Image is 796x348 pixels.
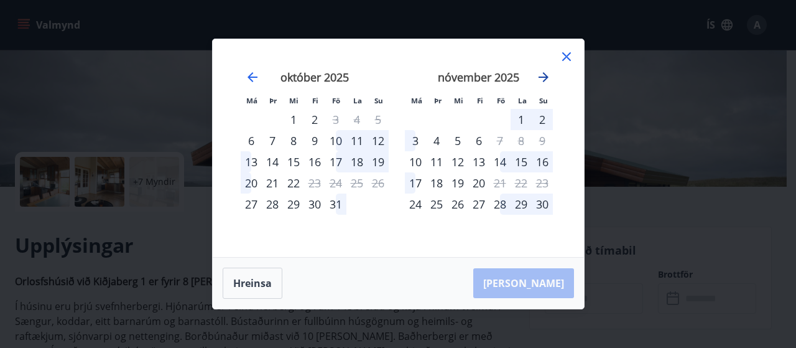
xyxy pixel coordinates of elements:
[346,130,368,151] td: Choose laugardagur, 11. október 2025 as your check-in date. It’s available.
[426,172,447,194] div: 18
[518,96,527,105] small: La
[283,151,304,172] div: 15
[539,96,548,105] small: Su
[447,172,468,194] div: 19
[304,151,325,172] td: Choose fimmtudagur, 16. október 2025 as your check-in date. It’s available.
[489,151,511,172] div: 14
[262,151,283,172] div: 14
[447,194,468,215] td: Choose miðvikudagur, 26. nóvember 2025 as your check-in date. It’s available.
[497,96,505,105] small: Fö
[468,194,489,215] div: 27
[283,194,304,215] div: 29
[426,172,447,194] td: Choose þriðjudagur, 18. nóvember 2025 as your check-in date. It’s available.
[262,130,283,151] td: Choose þriðjudagur, 7. október 2025 as your check-in date. It’s available.
[532,109,553,130] div: 2
[283,151,304,172] td: Choose miðvikudagur, 15. október 2025 as your check-in date. It’s available.
[312,96,318,105] small: Fi
[468,130,489,151] div: 6
[283,194,304,215] td: Choose miðvikudagur, 29. október 2025 as your check-in date. It’s available.
[241,172,262,194] div: 20
[468,151,489,172] td: Choose fimmtudagur, 13. nóvember 2025 as your check-in date. It’s available.
[283,109,304,130] td: Choose miðvikudagur, 1. október 2025 as your check-in date. It’s available.
[532,151,553,172] td: Choose sunnudagur, 16. nóvember 2025 as your check-in date. It’s available.
[447,130,468,151] div: 5
[426,130,447,151] div: 4
[532,172,553,194] td: Not available. sunnudagur, 23. nóvember 2025
[332,96,340,105] small: Fö
[468,172,489,194] td: Choose fimmtudagur, 20. nóvember 2025 as your check-in date. It’s available.
[447,151,468,172] td: Choose miðvikudagur, 12. nóvember 2025 as your check-in date. It’s available.
[454,96,463,105] small: Mi
[511,194,532,215] div: 29
[489,194,511,215] div: 28
[346,151,368,172] div: 18
[468,194,489,215] td: Choose fimmtudagur, 27. nóvember 2025 as your check-in date. It’s available.
[289,96,298,105] small: Mi
[447,151,468,172] div: 12
[241,130,262,151] td: Choose mánudagur, 6. október 2025 as your check-in date. It’s available.
[283,172,304,194] div: 22
[374,96,383,105] small: Su
[447,194,468,215] div: 26
[304,151,325,172] div: 16
[405,194,426,215] td: Choose mánudagur, 24. nóvember 2025 as your check-in date. It’s available.
[241,130,262,151] div: Aðeins innritun í boði
[368,151,389,172] div: 19
[468,130,489,151] td: Choose fimmtudagur, 6. nóvember 2025 as your check-in date. It’s available.
[468,151,489,172] div: 13
[368,130,389,151] div: 12
[325,194,346,215] div: 31
[325,172,346,194] td: Not available. föstudagur, 24. október 2025
[489,151,511,172] td: Choose föstudagur, 14. nóvember 2025 as your check-in date. It’s available.
[241,172,262,194] td: Choose mánudagur, 20. október 2025 as your check-in date. It’s available.
[262,172,283,194] div: 21
[368,130,389,151] td: Choose sunnudagur, 12. október 2025 as your check-in date. It’s available.
[511,151,532,172] div: 15
[426,151,447,172] div: 11
[346,172,368,194] td: Not available. laugardagur, 25. október 2025
[511,109,532,130] td: Choose laugardagur, 1. nóvember 2025 as your check-in date. It’s available.
[405,172,426,194] div: 17
[269,96,277,105] small: Þr
[434,96,442,105] small: Þr
[353,96,362,105] small: La
[447,130,468,151] td: Choose miðvikudagur, 5. nóvember 2025 as your check-in date. It’s available.
[511,130,532,151] td: Not available. laugardagur, 8. nóvember 2025
[241,194,262,215] td: Choose mánudagur, 27. október 2025 as your check-in date. It’s available.
[489,172,511,194] td: Not available. föstudagur, 21. nóvember 2025
[489,172,511,194] div: Aðeins útritun í boði
[228,54,569,242] div: Calendar
[283,109,304,130] div: 1
[304,109,325,130] div: 2
[405,151,426,172] div: Aðeins innritun í boði
[325,130,346,151] div: 10
[405,130,426,151] div: 3
[405,194,426,215] div: Aðeins innritun í boði
[325,130,346,151] td: Choose föstudagur, 10. október 2025 as your check-in date. It’s available.
[304,194,325,215] div: 30
[304,194,325,215] td: Choose fimmtudagur, 30. október 2025 as your check-in date. It’s available.
[532,109,553,130] td: Choose sunnudagur, 2. nóvember 2025 as your check-in date. It’s available.
[532,130,553,151] td: Not available. sunnudagur, 9. nóvember 2025
[325,194,346,215] td: Choose föstudagur, 31. október 2025 as your check-in date. It’s available.
[262,194,283,215] td: Choose þriðjudagur, 28. október 2025 as your check-in date. It’s available.
[325,109,346,130] td: Not available. föstudagur, 3. október 2025
[325,109,346,130] div: Aðeins útritun í boði
[411,96,422,105] small: Má
[438,70,519,85] strong: nóvember 2025
[489,130,511,151] div: Aðeins útritun í boði
[426,151,447,172] td: Choose þriðjudagur, 11. nóvember 2025 as your check-in date. It’s available.
[283,130,304,151] div: 8
[241,194,262,215] div: Aðeins innritun í boði
[489,130,511,151] td: Not available. föstudagur, 7. nóvember 2025
[280,70,349,85] strong: október 2025
[246,96,257,105] small: Má
[532,151,553,172] div: 16
[405,130,426,151] td: Choose mánudagur, 3. nóvember 2025 as your check-in date. It’s available.
[304,109,325,130] td: Choose fimmtudagur, 2. október 2025 as your check-in date. It’s available.
[346,130,368,151] div: 11
[241,151,262,172] div: 13
[304,172,325,194] div: Aðeins útritun í boði
[241,151,262,172] td: Choose mánudagur, 13. október 2025 as your check-in date. It’s available.
[368,172,389,194] td: Not available. sunnudagur, 26. október 2025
